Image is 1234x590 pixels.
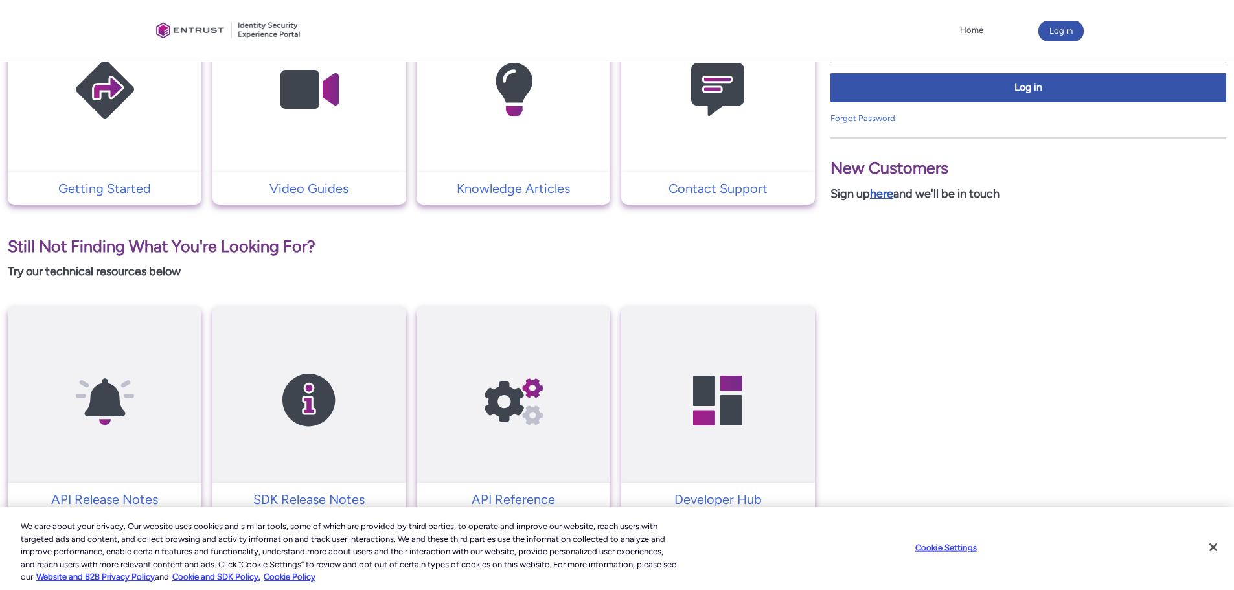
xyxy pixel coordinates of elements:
p: API Release Notes [14,490,195,509]
img: Video Guides [247,20,371,159]
button: Close [1199,533,1228,562]
a: Cookie and SDK Policy. [172,572,260,582]
p: Try our technical resources below [8,263,815,280]
p: Contact Support [628,179,808,198]
img: Contact Support [656,20,779,159]
p: SDK Release Notes [219,490,400,509]
a: Developer Hub [621,490,815,509]
a: More information about our cookie policy., opens in a new tab [36,572,155,582]
div: We care about your privacy. Our website uses cookies and similar tools, some of which are provide... [21,520,679,584]
a: Home [957,21,987,40]
a: API Release Notes [8,490,201,509]
img: SDK Release Notes [247,331,371,470]
a: Video Guides [212,179,406,198]
p: Getting Started [14,179,195,198]
button: Log in [1038,21,1084,41]
button: Cookie Settings [906,535,987,561]
img: Getting Started [43,20,166,159]
p: Developer Hub [628,490,808,509]
p: API Reference [423,490,604,509]
a: API Reference [417,490,610,509]
img: Knowledge Articles [452,20,575,159]
p: Still Not Finding What You're Looking For? [8,234,815,259]
a: SDK Release Notes [212,490,406,509]
a: Contact Support [621,179,815,198]
img: API Release Notes [43,331,166,470]
a: Getting Started [8,179,201,198]
p: New Customers [830,156,1226,181]
p: Video Guides [219,179,400,198]
p: Sign up and we'll be in touch [830,185,1226,203]
a: Knowledge Articles [417,179,610,198]
img: API Reference [452,331,575,470]
a: here [870,187,893,201]
p: Knowledge Articles [423,179,604,198]
a: Cookie Policy [264,572,315,582]
span: Log in [839,80,1218,95]
a: Forgot Password [830,113,895,123]
button: Log in [830,73,1226,102]
img: Developer Hub [656,331,779,470]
